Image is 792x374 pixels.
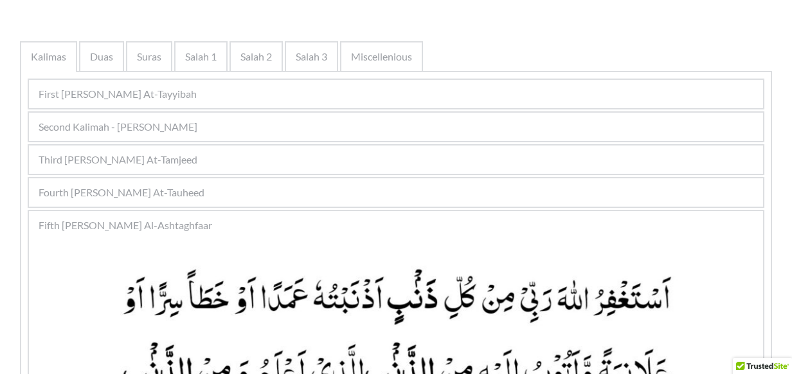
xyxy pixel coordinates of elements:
[39,218,212,233] span: Fifth [PERSON_NAME] Al-Ashtaghfaar
[185,49,217,64] span: Salah 1
[296,49,327,64] span: Salah 3
[240,49,272,64] span: Salah 2
[31,49,66,64] span: Kalimas
[39,119,197,135] span: Second Kalimah - [PERSON_NAME]
[90,49,113,64] span: Duas
[39,86,197,102] span: First [PERSON_NAME] At-Tayyibah
[137,49,161,64] span: Suras
[39,152,197,167] span: Third [PERSON_NAME] At-Tamjeed
[351,49,412,64] span: Miscellenious
[39,185,204,200] span: Fourth [PERSON_NAME] At-Tauheed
